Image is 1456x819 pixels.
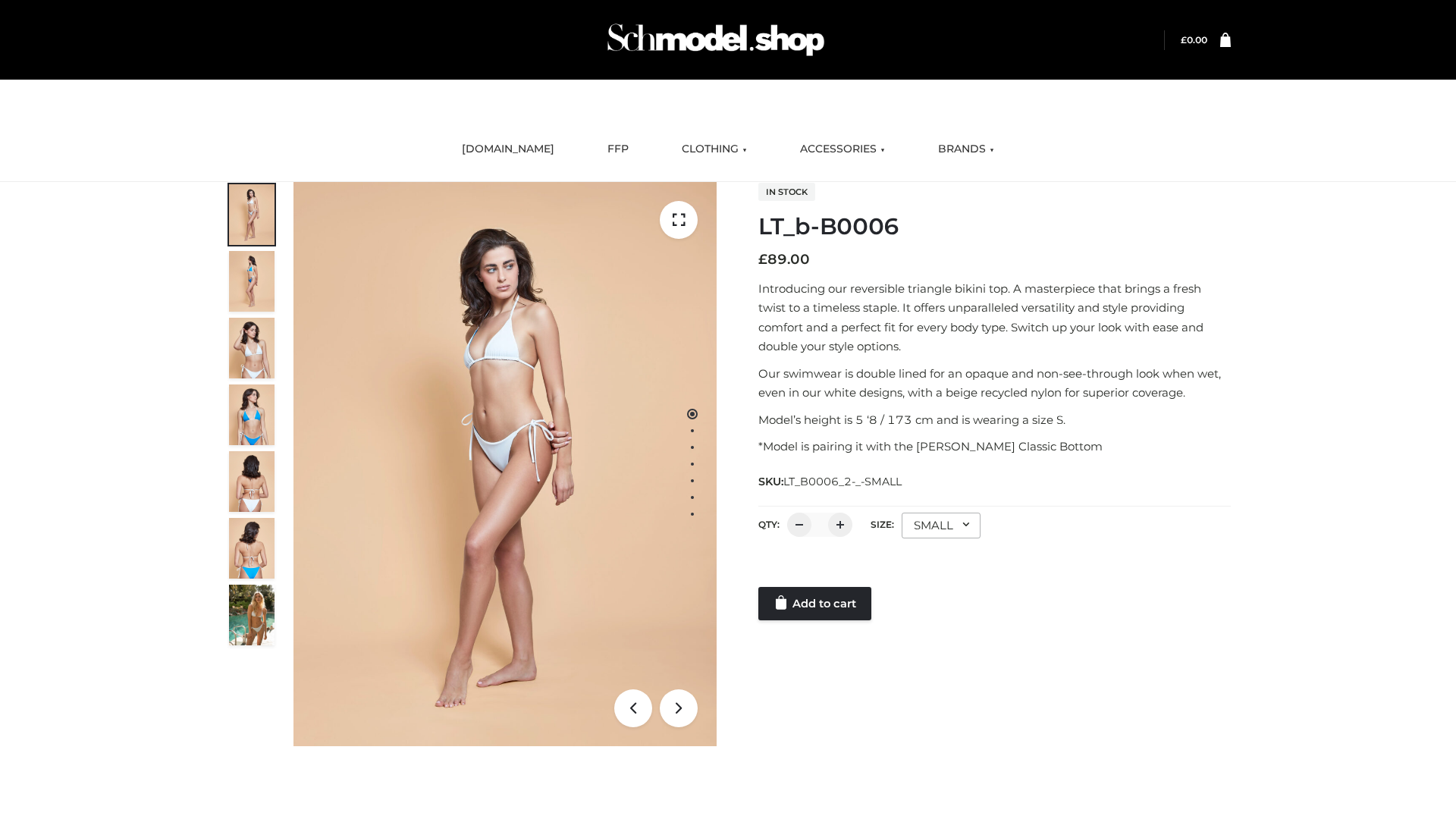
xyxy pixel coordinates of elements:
[902,513,981,538] div: SMALL
[670,133,758,166] a: CLOTHING
[596,133,640,166] a: FFP
[229,518,275,579] img: ArielClassicBikiniTop_CloudNine_AzureSky_OW114ECO_8-scaled.jpg
[758,519,780,530] label: QTY:
[229,384,275,445] img: ArielClassicBikiniTop_CloudNine_AzureSky_OW114ECO_4-scaled.jpg
[602,10,830,70] img: Schmodel Admin 964
[758,364,1231,403] p: Our swimwear is double lined for an opaque and non-see-through look when wet, even in our white d...
[229,251,275,312] img: ArielClassicBikiniTop_CloudNine_AzureSky_OW114ECO_2-scaled.jpg
[758,251,767,268] span: £
[229,184,275,245] img: ArielClassicBikiniTop_CloudNine_AzureSky_OW114ECO_1-scaled.jpg
[1181,34,1207,45] bdi: 0.00
[758,410,1231,430] p: Model’s height is 5 ‘8 / 173 cm and is wearing a size S.
[293,182,717,746] img: ArielClassicBikiniTop_CloudNine_AzureSky_OW114ECO_1
[229,318,275,378] img: ArielClassicBikiniTop_CloudNine_AzureSky_OW114ECO_3-scaled.jpg
[229,451,275,512] img: ArielClassicBikiniTop_CloudNine_AzureSky_OW114ECO_7-scaled.jpg
[758,437,1231,457] p: *Model is pairing it with the [PERSON_NAME] Classic Bottom
[927,133,1006,166] a: BRANDS
[789,133,896,166] a: ACCESSORIES
[758,472,903,491] span: SKU:
[1181,34,1207,45] a: £0.00
[758,587,871,620] a: Add to cart
[450,133,566,166] a: [DOMAIN_NAME]
[758,183,815,201] span: In stock
[758,279,1231,356] p: Introducing our reversible triangle bikini top. A masterpiece that brings a fresh twist to a time...
[871,519,894,530] label: Size:
[783,475,902,488] span: LT_B0006_2-_-SMALL
[229,585,275,645] img: Arieltop_CloudNine_AzureSky2.jpg
[758,251,810,268] bdi: 89.00
[758,213,1231,240] h1: LT_b-B0006
[1181,34,1187,45] span: £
